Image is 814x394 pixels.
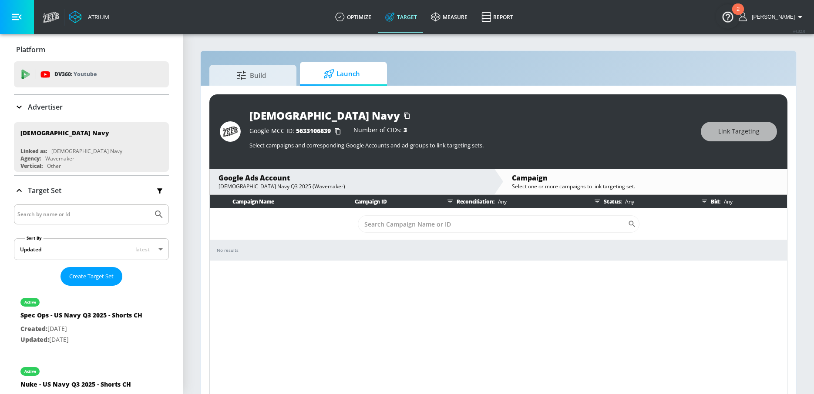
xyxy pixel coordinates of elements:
div: activeSpec Ops - US Navy Q3 2025 - Shorts CHCreated:[DATE]Updated:[DATE] [14,289,169,351]
p: DV360: [54,70,97,79]
span: Updated: [20,335,49,344]
a: Atrium [69,10,109,23]
input: Search Campaign Name or ID [358,215,628,233]
div: Campaign [512,173,778,183]
div: Number of CIDs: [353,127,407,136]
div: [DEMOGRAPHIC_DATA] NavyLinked as:[DEMOGRAPHIC_DATA] NavyAgency:WavemakerVertical:Other [14,122,169,172]
div: Linked as: [20,147,47,155]
div: Status: [591,195,688,208]
div: [DEMOGRAPHIC_DATA] Navy [249,108,400,123]
div: Atrium [84,13,109,21]
span: Build [218,65,284,86]
p: Any [720,197,733,206]
p: Target Set [28,186,61,195]
p: Advertiser [28,102,63,112]
div: Platform [14,37,169,62]
div: active [24,300,36,304]
p: Any [494,197,507,206]
p: Youtube [74,70,97,79]
a: Report [474,1,520,33]
div: Target Set [14,176,169,205]
p: Platform [16,45,45,54]
div: Updated [20,246,41,253]
span: login as: nathan.mistretta@zefr.com [748,14,795,20]
th: Campaign ID [341,195,434,208]
button: Open Resource Center, 2 new notifications [716,4,740,29]
span: latest [135,246,150,253]
a: Target [378,1,424,33]
div: DV360: Youtube [14,61,169,87]
span: Created: [20,324,47,333]
div: active [24,369,36,374]
div: 2 [737,9,740,20]
span: Launch [309,63,375,84]
a: measure [424,1,474,33]
div: Wavemaker [45,155,74,162]
span: 5633106839 [296,127,331,135]
div: Nuke - US Navy Q3 2025 - Shorts CH [20,380,131,393]
div: Reconciliation: [444,195,581,208]
div: Bid: [698,195,783,208]
div: Select one or more campaigns to link targeting set. [512,183,778,190]
div: Agency: [20,155,41,162]
div: [DEMOGRAPHIC_DATA] Navy [20,129,109,137]
div: Google MCC ID: [249,127,345,136]
div: Google Ads Account[DEMOGRAPHIC_DATA] Navy Q3 2025 (Wavemaker) [210,169,494,194]
label: Sort By [25,235,44,241]
p: Any [622,197,634,206]
div: Vertical: [20,162,43,170]
input: Search by name or Id [17,209,149,220]
div: Google Ads Account [219,173,485,183]
div: Other [47,162,61,170]
p: [DATE] [20,324,142,334]
p: [DATE] [20,334,142,345]
div: Search CID Name or Number [358,215,639,233]
div: No results [217,247,780,254]
button: Create Target Set [61,267,122,286]
div: [DEMOGRAPHIC_DATA] Navy Q3 2025 (Wavemaker) [219,183,485,190]
span: 3 [404,126,407,134]
div: Advertiser [14,95,169,119]
div: [DEMOGRAPHIC_DATA] Navy [51,147,122,155]
a: optimize [328,1,378,33]
button: [PERSON_NAME] [739,12,805,22]
p: Select campaigns and corresponding Google Accounts and ad-groups to link targeting sets. [249,141,692,149]
div: Spec Ops - US Navy Q3 2025 - Shorts CH [20,311,142,324]
span: v 4.32.0 [793,29,805,33]
th: Campaign Name [210,195,341,208]
span: Create Target Set [69,271,114,281]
